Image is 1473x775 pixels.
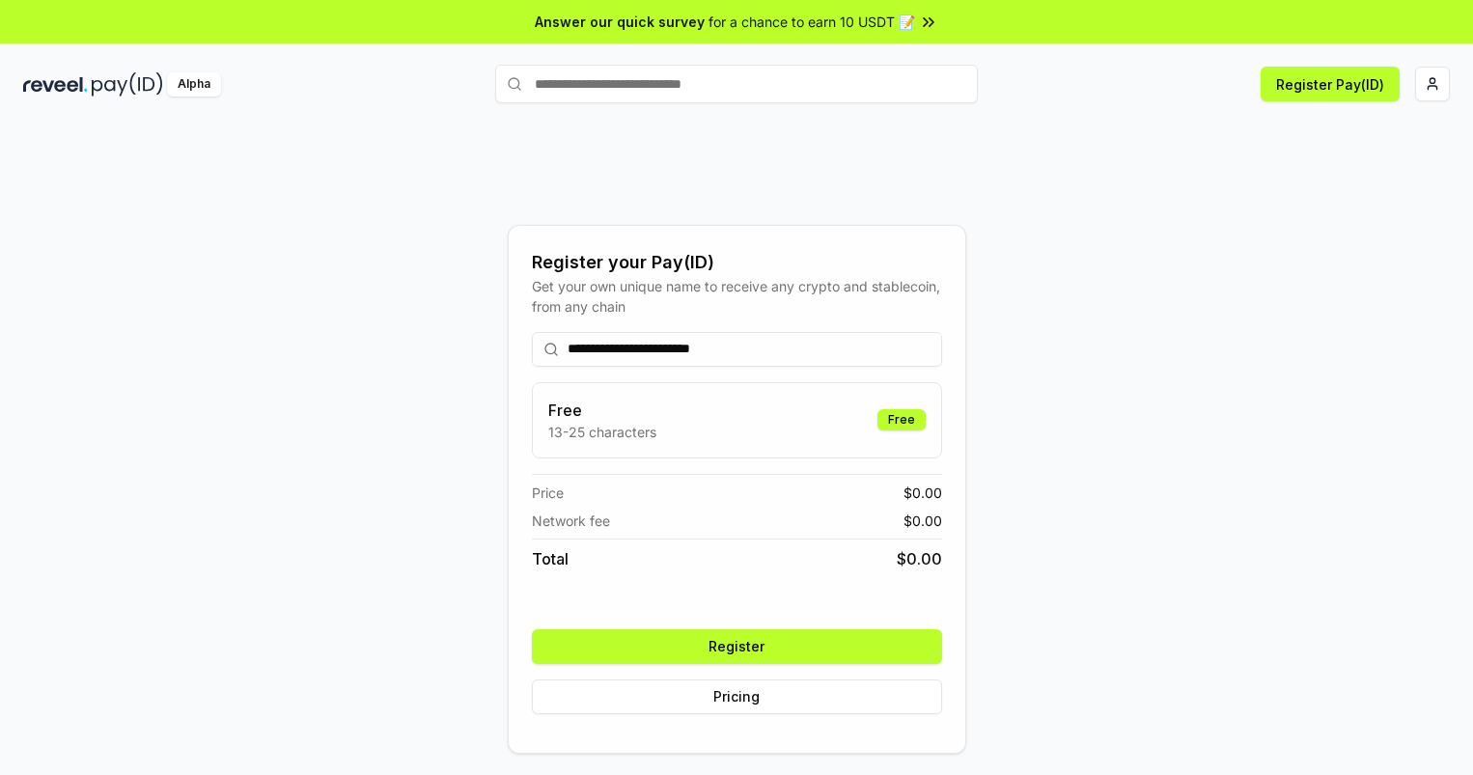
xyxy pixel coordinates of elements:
[532,276,942,317] div: Get your own unique name to receive any crypto and stablecoin, from any chain
[92,72,163,97] img: pay_id
[532,249,942,276] div: Register your Pay(ID)
[877,409,926,430] div: Free
[535,12,705,32] span: Answer our quick survey
[897,547,942,570] span: $ 0.00
[23,72,88,97] img: reveel_dark
[709,12,915,32] span: for a chance to earn 10 USDT 📝
[532,483,564,503] span: Price
[903,483,942,503] span: $ 0.00
[903,511,942,531] span: $ 0.00
[167,72,221,97] div: Alpha
[548,422,656,442] p: 13-25 characters
[532,679,942,714] button: Pricing
[532,511,610,531] span: Network fee
[548,399,656,422] h3: Free
[532,629,942,664] button: Register
[1261,67,1400,101] button: Register Pay(ID)
[532,547,569,570] span: Total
